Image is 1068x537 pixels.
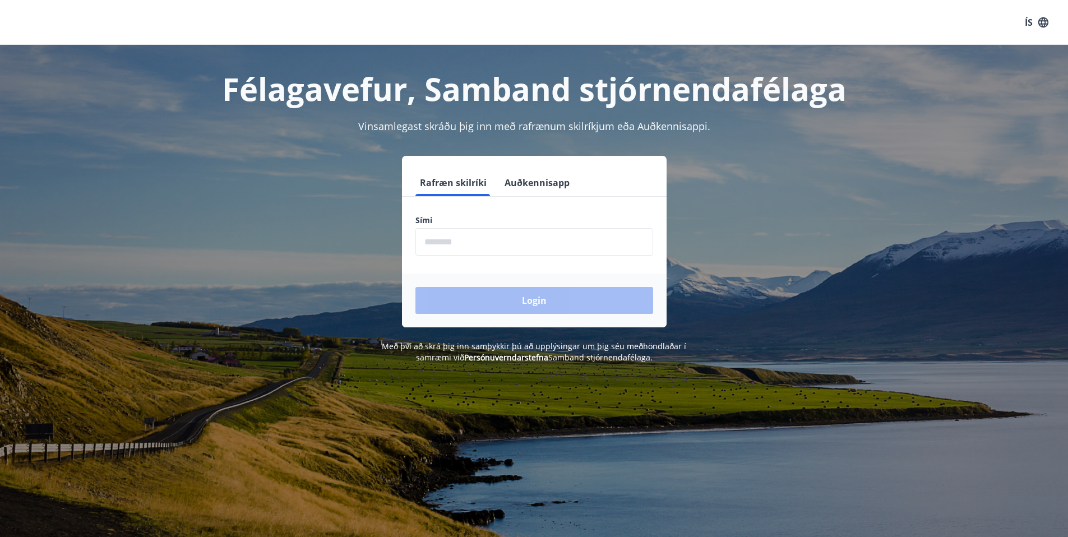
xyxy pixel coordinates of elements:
button: Rafræn skilríki [415,169,491,196]
span: Vinsamlegast skráðu þig inn með rafrænum skilríkjum eða Auðkennisappi. [358,119,710,133]
label: Sími [415,215,653,226]
button: Auðkennisapp [500,169,574,196]
button: ÍS [1019,12,1055,33]
h1: Félagavefur, Samband stjórnendafélaga [144,67,924,110]
a: Persónuverndarstefna [464,352,548,363]
span: Með því að skrá þig inn samþykkir þú að upplýsingar um þig séu meðhöndlaðar í samræmi við Samband... [382,341,686,363]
